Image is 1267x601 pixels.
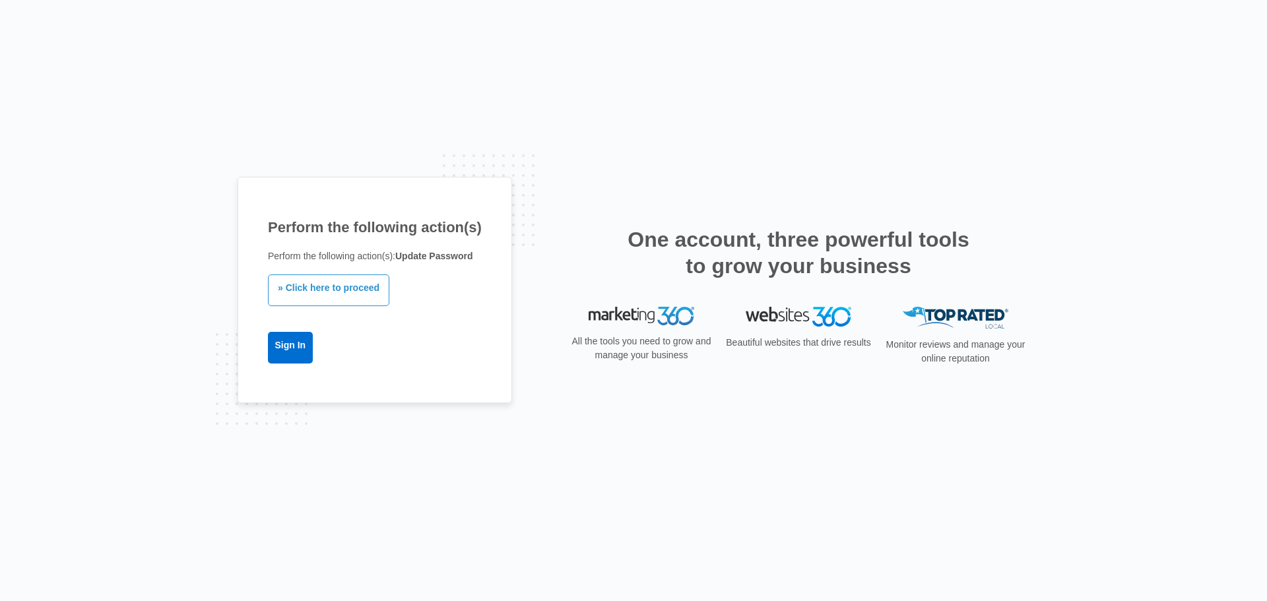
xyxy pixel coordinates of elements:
b: Update Password [395,251,472,261]
p: Beautiful websites that drive results [725,336,872,350]
img: Top Rated Local [903,307,1008,329]
a: Sign In [268,332,313,364]
img: Marketing 360 [589,307,694,325]
p: All the tools you need to grow and manage your business [568,334,715,362]
p: Perform the following action(s): [268,249,482,263]
h2: One account, three powerful tools to grow your business [624,226,973,279]
a: » Click here to proceed [268,274,389,306]
h1: Perform the following action(s) [268,216,482,238]
p: Monitor reviews and manage your online reputation [882,338,1029,365]
img: Websites 360 [746,307,851,326]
